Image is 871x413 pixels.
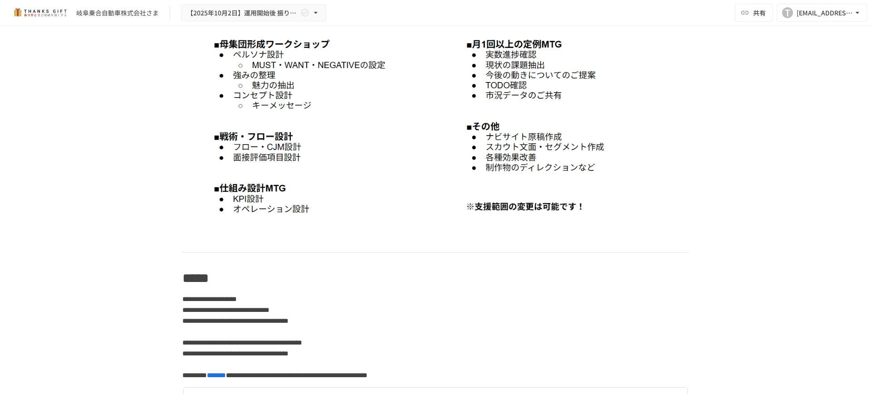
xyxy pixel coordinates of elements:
div: T [782,7,793,18]
div: [EMAIL_ADDRESS][DOMAIN_NAME] [797,7,853,19]
img: mMP1OxWUAhQbsRWCurg7vIHe5HqDpP7qZo7fRoNLXQh [11,5,69,20]
button: 共有 [735,4,773,22]
span: 共有 [753,8,766,18]
span: 【2025年10月2日】運用開始後 振り返りミーティング [187,7,298,19]
button: 【2025年10月2日】運用開始後 振り返りミーティング [181,4,326,22]
div: 岐阜乗合自動車株式会社さま [76,8,159,18]
button: T[EMAIL_ADDRESS][DOMAIN_NAME] [777,4,867,22]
